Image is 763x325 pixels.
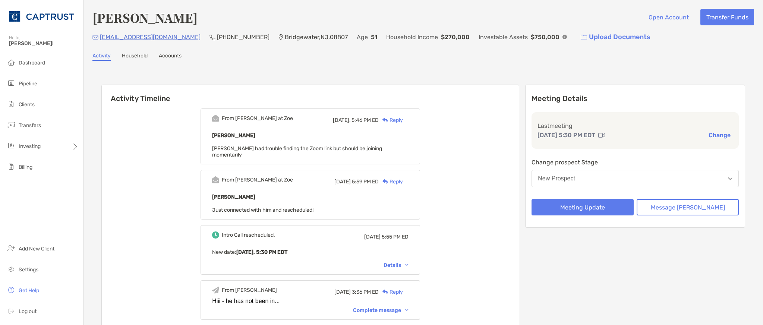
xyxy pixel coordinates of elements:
img: communication type [598,132,605,138]
span: Transfers [19,122,41,129]
img: transfers icon [7,120,16,129]
img: get-help icon [7,285,16,294]
span: [DATE] [334,289,351,295]
img: clients icon [7,100,16,108]
p: [PHONE_NUMBER] [217,32,269,42]
p: New date : [212,247,409,257]
button: Message [PERSON_NAME] [637,199,739,215]
p: 51 [371,32,377,42]
div: New Prospect [538,175,575,182]
button: Change [706,131,733,139]
div: Hiii - he has not been in... [212,298,409,305]
div: Complete message [353,307,409,313]
div: Reply [379,116,403,124]
img: Location Icon [278,34,283,40]
img: Phone Icon [209,34,215,40]
div: From [PERSON_NAME] at Zoe [222,177,293,183]
img: add_new_client icon [7,244,16,253]
img: Reply icon [382,118,388,123]
img: Open dropdown arrow [728,177,732,180]
b: [DATE], 5:30 PM EDT [236,249,287,255]
img: Reply icon [382,290,388,294]
p: Age [357,32,368,42]
p: Bridgewater , NJ , 08807 [285,32,348,42]
img: logout icon [7,306,16,315]
span: Add New Client [19,246,54,252]
button: New Prospect [532,170,739,187]
a: Household [122,53,148,61]
p: Household Income [386,32,438,42]
p: [EMAIL_ADDRESS][DOMAIN_NAME] [100,32,201,42]
img: investing icon [7,141,16,150]
img: Chevron icon [405,264,409,266]
span: 5:46 PM ED [351,117,379,123]
button: Meeting Update [532,199,634,215]
span: Just connected with him and rescheduled! [212,207,313,213]
img: Email Icon [92,35,98,40]
img: settings icon [7,265,16,274]
p: [DATE] 5:30 PM EDT [537,130,595,140]
img: billing icon [7,162,16,171]
p: Last meeting [537,121,733,130]
img: Chevron icon [405,309,409,311]
p: Investable Assets [479,32,528,42]
span: Pipeline [19,81,37,87]
div: Reply [379,178,403,186]
a: Activity [92,53,111,61]
p: $750,000 [531,32,559,42]
p: Meeting Details [532,94,739,103]
div: Intro Call rescheduled. [222,232,275,238]
span: 5:59 PM ED [352,179,379,185]
span: Dashboard [19,60,45,66]
span: [PERSON_NAME] had trouble finding the Zoom link but should be joining momentarily [212,145,382,158]
span: [PERSON_NAME]! [9,40,79,47]
span: 3:36 PM ED [352,289,379,295]
span: Get Help [19,287,39,294]
img: Event icon [212,287,219,294]
b: [PERSON_NAME] [212,132,255,139]
img: Event icon [212,231,219,239]
span: [DATE], [333,117,350,123]
span: Clients [19,101,35,108]
img: button icon [581,35,587,40]
button: Open Account [643,9,694,25]
span: [DATE] [334,179,351,185]
h6: Activity Timeline [102,85,519,103]
div: Details [384,262,409,268]
img: Info Icon [562,35,567,39]
img: Event icon [212,115,219,122]
a: Upload Documents [576,29,655,45]
img: Reply icon [382,179,388,184]
span: Investing [19,143,41,149]
p: Change prospect Stage [532,158,739,167]
img: Event icon [212,176,219,183]
button: Transfer Funds [700,9,754,25]
p: $270,000 [441,32,470,42]
img: CAPTRUST Logo [9,3,74,30]
span: [DATE] [364,234,381,240]
img: dashboard icon [7,58,16,67]
div: From [PERSON_NAME] at Zoe [222,115,293,122]
a: Accounts [159,53,182,61]
span: Billing [19,164,32,170]
b: [PERSON_NAME] [212,194,255,200]
span: Settings [19,266,38,273]
div: Reply [379,288,403,296]
img: pipeline icon [7,79,16,88]
span: 5:55 PM ED [382,234,409,240]
div: From [PERSON_NAME] [222,287,277,293]
span: Log out [19,308,37,315]
h4: [PERSON_NAME] [92,9,198,26]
